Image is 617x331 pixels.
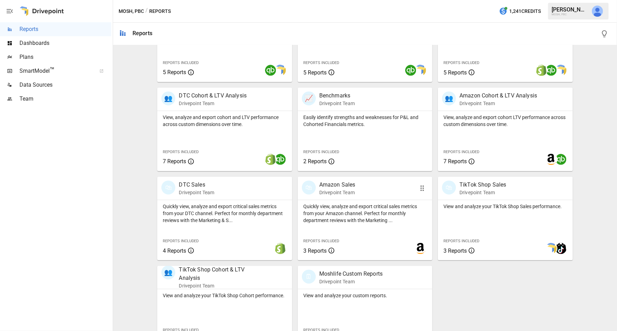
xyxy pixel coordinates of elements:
p: Drivepoint Team [459,100,537,107]
p: Drivepoint Team [179,189,214,196]
img: smart model [275,65,286,76]
p: View, analyze and export cohort and LTV performance across custom dimensions over time. [163,114,286,128]
img: quickbooks [405,65,416,76]
span: Reports Included [303,61,339,65]
img: quickbooks [555,154,567,165]
p: View and analyze your TikTok Shop Cohort performance. [163,292,286,299]
span: Data Sources [19,81,111,89]
img: smart model [555,65,567,76]
p: TikTok Shop Sales [459,181,506,189]
img: amazon [415,243,426,254]
img: amazon [546,154,557,165]
span: Reports [19,25,111,33]
div: 🛍 [442,181,456,195]
span: Reports Included [443,239,479,243]
span: ™ [50,66,55,74]
div: 🛍 [302,181,316,195]
img: smart model [415,65,426,76]
button: 1,241Credits [496,5,544,18]
button: Jeff Gamsey [588,1,607,21]
p: View, analyze and export cohort LTV performance across custom dimensions over time. [443,114,567,128]
span: 5 Reports [443,69,467,76]
div: 👥 [161,266,175,279]
img: shopify [275,243,286,254]
p: Drivepoint Team [459,189,506,196]
p: View and analyze your custom reports. [303,292,427,299]
span: 2 Reports [303,158,327,165]
div: / [145,7,148,16]
span: 5 Reports [163,69,186,76]
span: Reports Included [443,150,479,154]
p: Benchmarks [319,92,355,100]
span: Reports Included [303,239,339,243]
span: SmartModel [19,67,92,75]
div: 🛍 [161,181,175,195]
img: smart model [546,243,557,254]
img: shopify [265,154,276,165]
p: Moshlife Custom Reports [319,270,383,278]
span: Reports Included [163,61,199,65]
p: Drivepoint Team [319,278,383,285]
img: quickbooks [265,65,276,76]
span: Reports Included [163,150,199,154]
p: Drivepoint Team [319,189,355,196]
p: Amazon Cohort & LTV Analysis [459,92,537,100]
span: Dashboards [19,39,111,47]
span: 5 Reports [303,69,327,76]
p: DTC Sales [179,181,214,189]
p: TikTok Shop Cohort & LTV Analysis [179,266,267,282]
span: Team [19,95,111,103]
img: Jeff Gamsey [592,6,603,17]
span: 7 Reports [163,158,186,165]
span: Reports Included [303,150,339,154]
p: View and analyze your TikTok Shop Sales performance. [443,203,567,210]
p: Drivepoint Team [319,100,355,107]
p: Quickly view, analyze and export critical sales metrics from your DTC channel. Perfect for monthl... [163,203,286,224]
div: 📈 [302,92,316,105]
p: Drivepoint Team [179,100,247,107]
span: Reports Included [163,239,199,243]
span: 3 Reports [443,247,467,254]
span: 4 Reports [163,247,186,254]
div: 👥 [442,92,456,105]
p: Drivepoint Team [179,282,267,289]
img: tiktok [555,243,567,254]
p: Amazon Sales [319,181,355,189]
span: 3 Reports [303,247,327,254]
div: Reports [133,30,152,37]
img: quickbooks [275,154,286,165]
p: Easily identify strengths and weaknesses for P&L and Cohorted Financials metrics. [303,114,427,128]
div: 👥 [161,92,175,105]
span: 7 Reports [443,158,467,165]
button: MOSH, PBC [119,7,144,16]
div: MOSH, PBC [552,13,588,16]
div: 🗓 [302,270,316,284]
p: DTC Cohort & LTV Analysis [179,92,247,100]
span: Plans [19,53,111,61]
img: quickbooks [546,65,557,76]
div: [PERSON_NAME] [552,6,588,13]
img: shopify [536,65,547,76]
p: Quickly view, analyze and export critical sales metrics from your Amazon channel. Perfect for mon... [303,203,427,224]
span: 1,241 Credits [509,7,541,16]
span: Reports Included [443,61,479,65]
